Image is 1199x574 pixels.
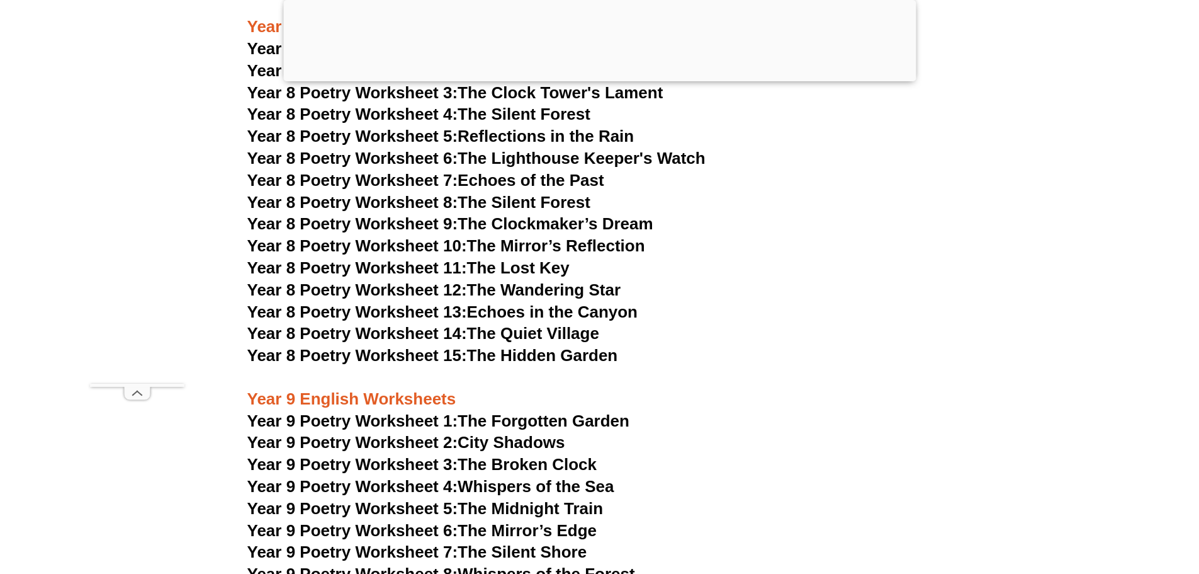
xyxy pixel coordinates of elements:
[247,236,645,255] a: Year 8 Poetry Worksheet 10:The Mirror’s Reflection
[247,455,458,474] span: Year 9 Poetry Worksheet 3:
[247,477,614,496] a: Year 9 Poetry Worksheet 4:Whispers of the Sea
[247,149,706,168] a: Year 8 Poetry Worksheet 6:The Lighthouse Keeper's Watch
[247,521,458,540] span: Year 9 Poetry Worksheet 6:
[247,433,458,452] span: Year 9 Poetry Worksheet 2:
[247,542,458,561] span: Year 9 Poetry Worksheet 7:
[247,324,599,343] a: Year 8 Poetry Worksheet 14:The Quiet Village
[247,149,458,168] span: Year 8 Poetry Worksheet 6:
[90,29,184,384] iframe: Advertisement
[247,411,629,430] a: Year 9 Poetry Worksheet 1:The Forgotten Garden
[247,105,458,123] span: Year 8 Poetry Worksheet 4:
[247,302,467,321] span: Year 8 Poetry Worksheet 13:
[247,411,458,430] span: Year 9 Poetry Worksheet 1:
[247,236,467,255] span: Year 8 Poetry Worksheet 10:
[247,346,618,365] a: Year 8 Poetry Worksheet 15:The Hidden Garden
[247,127,458,146] span: Year 8 Poetry Worksheet 5:
[247,214,458,233] span: Year 8 Poetry Worksheet 9:
[247,127,634,146] a: Year 8 Poetry Worksheet 5:Reflections in the Rain
[247,171,458,190] span: Year 8 Poetry Worksheet 7:
[247,346,467,365] span: Year 8 Poetry Worksheet 15:
[247,542,587,561] a: Year 9 Poetry Worksheet 7:The Silent Shore
[247,39,690,58] a: Year 8 Poetry Worksheet 1:Whispers of the Autumn Wind
[247,83,458,102] span: Year 8 Poetry Worksheet 3:
[247,521,597,540] a: Year 9 Poetry Worksheet 6:The Mirror’s Edge
[247,105,590,123] a: Year 8 Poetry Worksheet 4:The Silent Forest
[247,302,638,321] a: Year 8 Poetry Worksheet 13:Echoes in the Canyon
[247,324,467,343] span: Year 8 Poetry Worksheet 14:
[247,280,621,299] a: Year 8 Poetry Worksheet 12:The Wandering Star
[247,477,458,496] span: Year 9 Poetry Worksheet 4:
[247,367,952,410] h3: Year 9 English Worksheets
[247,214,653,233] a: Year 8 Poetry Worksheet 9:The Clockmaker’s Dream
[247,258,467,277] span: Year 8 Poetry Worksheet 11:
[247,499,458,518] span: Year 9 Poetry Worksheet 5:
[247,455,597,474] a: Year 9 Poetry Worksheet 3:The Broken Clock
[247,61,458,80] span: Year 8 Poetry Worksheet 2:
[247,193,590,212] a: Year 8 Poetry Worksheet 8:The Silent Forest
[247,193,458,212] span: Year 8 Poetry Worksheet 8:
[247,83,663,102] a: Year 8 Poetry Worksheet 3:The Clock Tower's Lament
[247,61,697,80] a: Year 8 Poetry Worksheet 2:Echoes of the Forgotten Shore
[247,39,458,58] span: Year 8 Poetry Worksheet 1:
[247,171,604,190] a: Year 8 Poetry Worksheet 7:Echoes of the Past
[247,499,604,518] a: Year 9 Poetry Worksheet 5:The Midnight Train
[989,432,1199,574] iframe: Chat Widget
[247,258,570,277] a: Year 8 Poetry Worksheet 11:The Lost Key
[247,433,565,452] a: Year 9 Poetry Worksheet 2:City Shadows
[247,280,467,299] span: Year 8 Poetry Worksheet 12:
